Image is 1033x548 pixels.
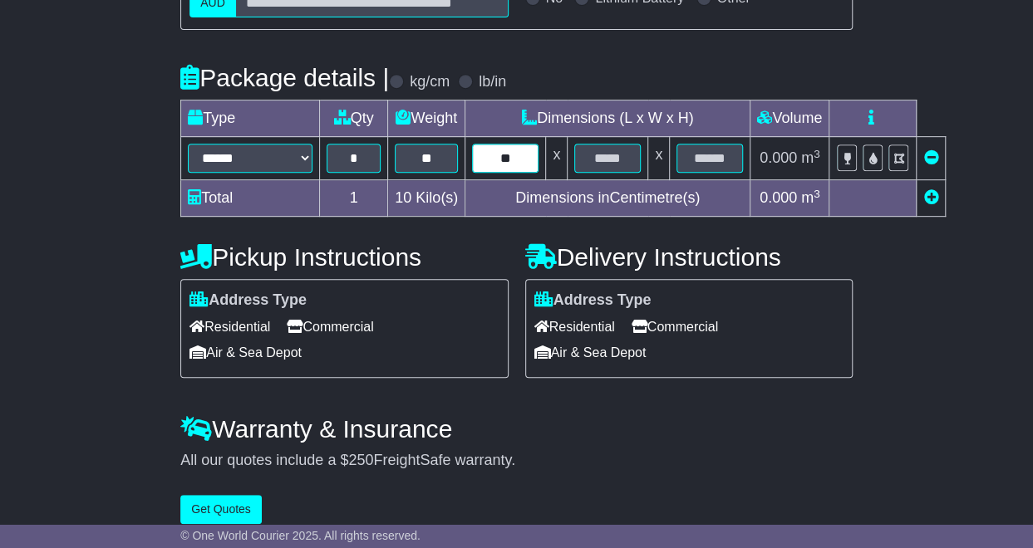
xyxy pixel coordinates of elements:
[814,148,820,160] sup: 3
[632,314,718,340] span: Commercial
[320,180,388,217] td: 1
[320,100,388,137] td: Qty
[189,340,302,365] span: Air & Sea Depot
[465,180,750,217] td: Dimensions in Centimetre(s)
[287,314,373,340] span: Commercial
[546,137,568,180] td: x
[388,100,465,137] td: Weight
[923,189,938,206] a: Add new item
[923,149,938,166] a: Remove this item
[180,243,508,271] h4: Pickup Instructions
[180,529,421,542] span: © One World Courier 2025. All rights reserved.
[534,291,652,310] label: Address Type
[801,149,820,166] span: m
[348,452,373,468] span: 250
[534,314,615,340] span: Residential
[189,314,270,340] span: Residential
[525,243,853,271] h4: Delivery Instructions
[395,189,411,206] span: 10
[180,495,262,524] button: Get Quotes
[465,100,750,137] td: Dimensions (L x W x H)
[181,180,320,217] td: Total
[189,291,307,310] label: Address Type
[180,64,389,91] h4: Package details |
[479,73,506,91] label: lb/in
[814,188,820,200] sup: 3
[750,100,829,137] td: Volume
[388,180,465,217] td: Kilo(s)
[534,340,647,365] span: Air & Sea Depot
[180,452,853,470] div: All our quotes include a $ FreightSafe warranty.
[760,149,797,166] span: 0.000
[180,415,853,443] h4: Warranty & Insurance
[181,100,320,137] td: Type
[410,73,450,91] label: kg/cm
[760,189,797,206] span: 0.000
[648,137,670,180] td: x
[801,189,820,206] span: m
